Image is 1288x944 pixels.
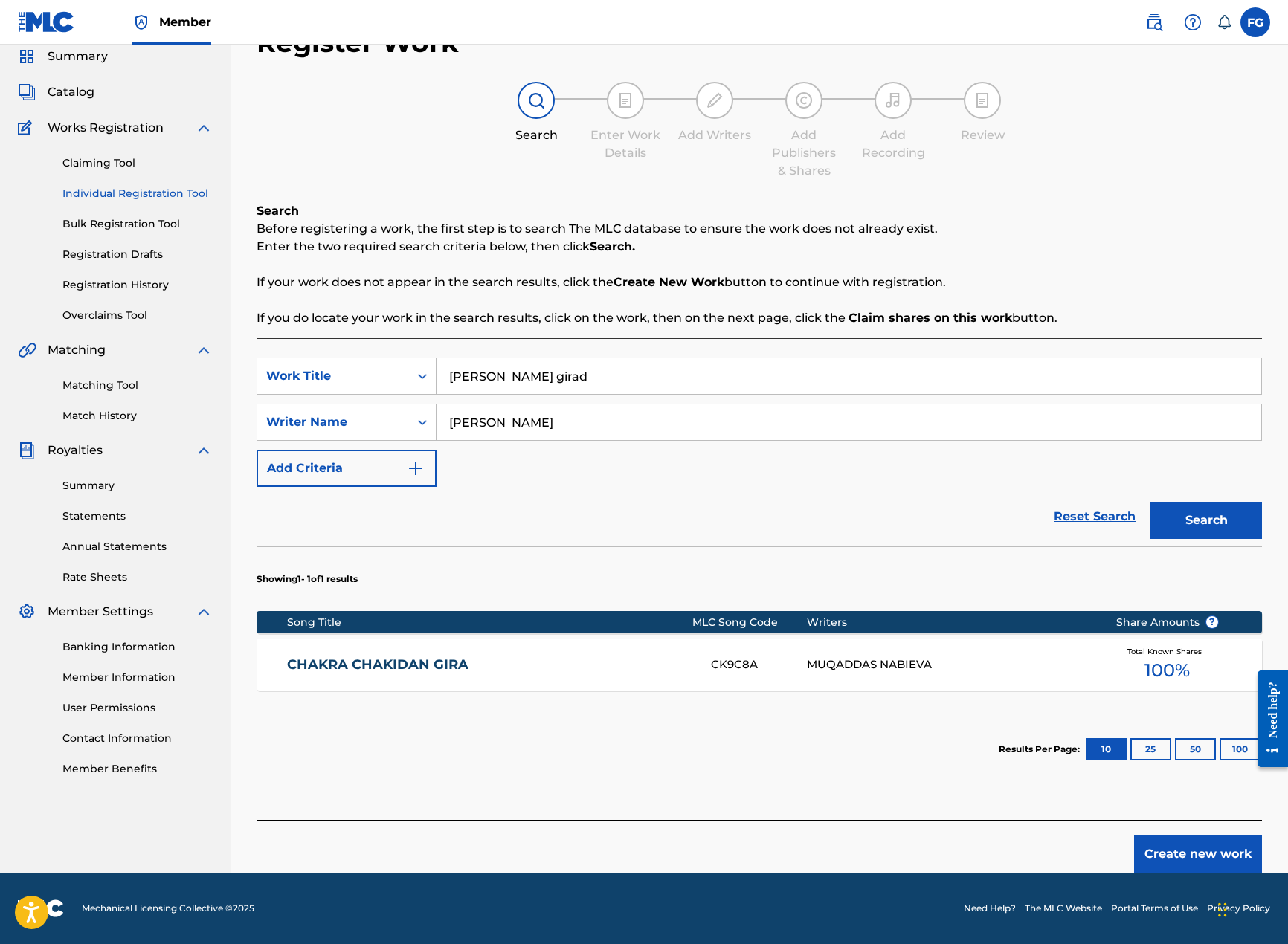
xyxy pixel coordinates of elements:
[48,48,108,65] span: Summary
[62,569,213,585] a: Rate Sheets
[1144,657,1190,684] span: 100 %
[257,358,1262,546] form: Search Form
[257,204,299,218] b: Search
[159,13,211,30] span: Member
[856,126,930,162] div: Add Recording
[590,239,635,253] strong: Search.
[62,378,213,393] a: Matching Tool
[964,902,1016,915] a: Need Help?
[287,615,692,630] div: Song Title
[257,274,1262,291] p: If your work does not appear in the search results, click the button to continue with registration.
[795,91,813,109] img: step indicator icon for Add Publishers & Shares
[257,238,1262,256] p: Enter the two required search criteria below, then click
[287,656,692,673] a: CHAKRA CHAKIDAN GIRA
[884,91,902,109] img: step indicator icon for Add Recording
[195,119,213,137] img: expand
[711,656,806,673] div: CK9C8A
[62,508,213,524] a: Statements
[62,186,213,201] a: Individual Registration Tool
[257,572,358,586] p: Showing 1 - 1 of 1 results
[62,639,213,655] a: Banking Information
[1134,835,1262,873] button: Create new work
[849,311,1012,325] strong: Claim shares on this work
[62,277,213,293] a: Registration History
[1217,15,1231,30] div: Notifications
[62,670,213,685] a: Member Information
[1025,902,1102,915] a: The MLC Website
[1240,7,1270,37] div: User Menu
[257,220,1262,238] p: Before registering a work, the first step is to search The MLC database to ensure the work does n...
[807,656,1093,673] div: MUQADDAS NABIEVA
[257,450,437,487] button: Add Criteria
[48,341,106,359] span: Matching
[527,91,545,109] img: step indicator icon for Search
[614,275,724,289] strong: Create New Work
[257,309,1262,327] p: If you do locate your work in the search results, click on the work, then on the next page, click...
[266,367,400,385] div: Work Title
[616,91,634,109] img: step indicator icon for Enter Work Details
[132,13,150,31] img: Top Rightsholder
[195,603,213,621] img: expand
[62,308,213,323] a: Overclaims Tool
[407,459,425,477] img: 9d2ae6d4665cec9f34b9.svg
[1111,902,1198,915] a: Portal Terms of Use
[18,48,36,65] img: Summary
[18,48,108,65] a: SummarySummary
[62,155,213,171] a: Claiming Tool
[692,615,807,630] div: MLC Song Code
[677,126,752,144] div: Add Writers
[266,413,400,431] div: Writer Name
[18,119,37,137] img: Works Registration
[62,761,213,777] a: Member Benefits
[767,126,841,180] div: Add Publishers & Shares
[1116,615,1219,630] span: Share Amounts
[1046,500,1143,533] a: Reset Search
[1214,873,1288,944] div: Виджет чата
[18,442,36,459] img: Royalties
[1184,13,1202,31] img: help
[1178,7,1208,37] div: Help
[195,442,213,459] img: expand
[973,91,991,109] img: step indicator icon for Review
[18,83,36,101] img: Catalog
[18,341,36,359] img: Matching
[1207,902,1270,915] a: Privacy Policy
[48,83,94,101] span: Catalog
[499,126,573,144] div: Search
[706,91,724,109] img: step indicator icon for Add Writers
[1150,502,1262,539] button: Search
[945,126,1020,144] div: Review
[1127,646,1208,657] span: Total Known Shares
[807,615,1093,630] div: Writers
[1175,738,1216,760] button: 50
[1086,738,1127,760] button: 10
[62,216,213,232] a: Bulk Registration Tool
[1139,7,1169,37] a: Public Search
[1246,659,1288,779] iframe: Resource Center
[18,11,75,33] img: MLC Logo
[62,247,213,262] a: Registration Drafts
[48,119,164,137] span: Works Registration
[62,731,213,746] a: Contact Information
[1218,888,1227,932] div: Перетащить
[18,603,36,621] img: Member Settings
[62,408,213,424] a: Match History
[48,442,103,459] span: Royalties
[1206,616,1218,628] span: ?
[999,743,1083,756] p: Results Per Page:
[1130,738,1171,760] button: 25
[62,478,213,494] a: Summary
[62,700,213,716] a: User Permissions
[62,539,213,555] a: Annual Statements
[1220,738,1260,760] button: 100
[18,83,94,101] a: CatalogCatalog
[195,341,213,359] img: expand
[48,603,153,621] span: Member Settings
[1145,13,1163,31] img: search
[82,902,254,915] span: Mechanical Licensing Collective © 2025
[1214,873,1288,944] iframe: Chat Widget
[18,899,64,917] img: logo
[588,126,663,162] div: Enter Work Details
